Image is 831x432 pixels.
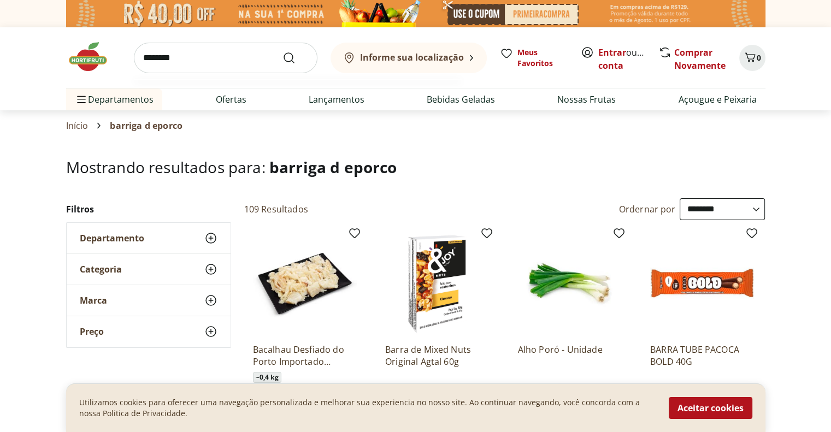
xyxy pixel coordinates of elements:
[598,46,647,72] span: ou
[674,46,726,72] a: Comprar Novamente
[517,344,621,368] a: Alho Poró - Unidade
[253,372,281,383] span: ~ 0,4 kg
[517,231,621,335] img: Alho Poró - Unidade
[598,46,626,58] a: Entrar
[79,397,656,419] p: Utilizamos cookies para oferecer uma navegação personalizada e melhorar sua experiencia no nosso ...
[331,43,487,73] button: Informe sua localização
[427,93,495,106] a: Bebidas Geladas
[360,51,464,63] b: Informe sua localização
[66,121,89,131] a: Início
[134,43,317,73] input: search
[66,198,231,220] h2: Filtros
[739,45,765,71] button: Carrinho
[282,51,309,64] button: Submit Search
[80,264,122,275] span: Categoria
[309,93,364,106] a: Lançamentos
[269,157,397,177] span: barriga d eporco
[244,203,308,215] h2: 109 Resultados
[80,233,144,244] span: Departamento
[67,316,231,347] button: Preço
[66,40,121,73] img: Hortifruti
[669,397,752,419] button: Aceitar cookies
[66,158,765,176] h1: Mostrando resultados para:
[650,344,754,368] a: BARRA TUBE PACOCA BOLD 40G
[110,121,182,131] span: barriga d eporco
[385,344,489,368] a: Barra de Mixed Nuts Original Agtal 60g
[678,93,756,106] a: Açougue e Peixaria
[67,285,231,316] button: Marca
[598,46,658,72] a: Criar conta
[757,52,761,63] span: 0
[385,231,489,335] img: Barra de Mixed Nuts Original Agtal 60g
[557,93,616,106] a: Nossas Frutas
[253,231,357,335] img: Bacalhau Desfiado do Porto Importado Morhua Unidade
[650,231,754,335] img: BARRA TUBE PACOCA BOLD 40G
[517,47,568,69] span: Meus Favoritos
[75,86,88,113] button: Menu
[253,344,357,368] a: Bacalhau Desfiado do Porto Importado Morhua Unidade
[75,86,154,113] span: Departamentos
[80,295,107,306] span: Marca
[500,47,568,69] a: Meus Favoritos
[67,254,231,285] button: Categoria
[216,93,246,106] a: Ofertas
[619,203,676,215] label: Ordernar por
[67,223,231,253] button: Departamento
[80,326,104,337] span: Preço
